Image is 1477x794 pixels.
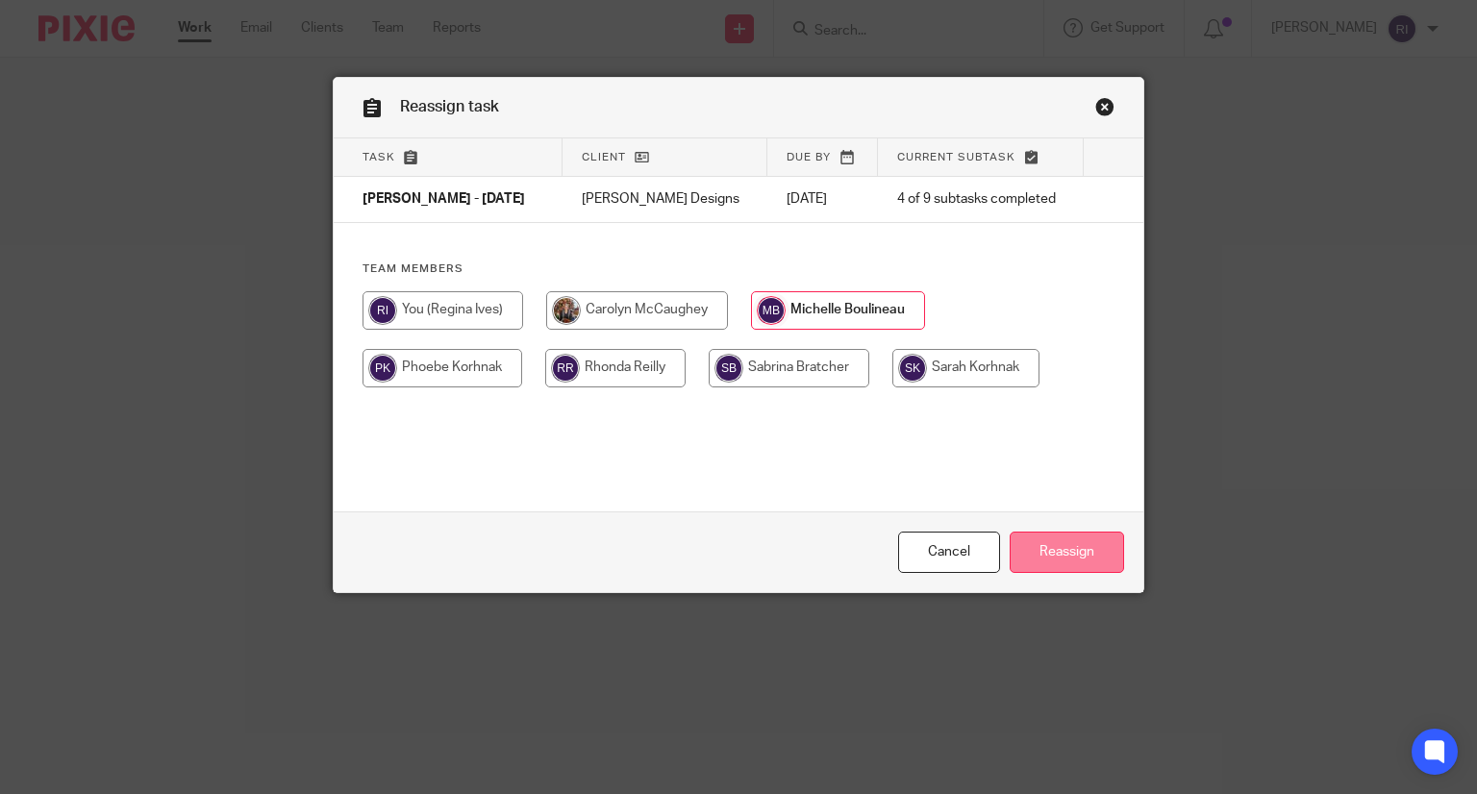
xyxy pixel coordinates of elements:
h4: Team members [363,261,1115,277]
span: Reassign task [400,99,499,114]
p: [PERSON_NAME] Designs [582,189,748,209]
span: Current subtask [897,152,1015,162]
td: 4 of 9 subtasks completed [878,177,1084,223]
span: Client [582,152,626,162]
span: Task [363,152,395,162]
span: Due by [787,152,831,162]
a: Close this dialog window [1095,97,1114,123]
span: [PERSON_NAME] - [DATE] [363,193,525,207]
p: [DATE] [787,189,859,209]
a: Close this dialog window [898,532,1000,573]
input: Reassign [1010,532,1124,573]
